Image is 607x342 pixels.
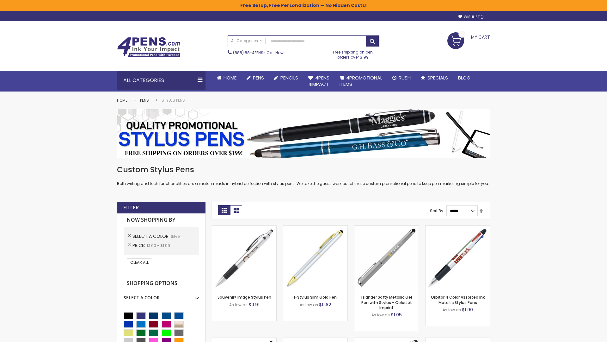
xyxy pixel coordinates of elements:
[269,71,303,85] a: Pencils
[253,74,264,81] span: Pens
[224,74,236,81] span: Home
[399,74,411,81] span: Rush
[228,36,266,46] a: All Categories
[132,242,146,249] span: Price
[361,294,412,310] a: Islander Softy Metallic Gel Pen with Stylus - ColorJet Imprint
[123,204,139,211] strong: Filter
[132,233,171,239] span: Select A Color
[387,71,416,85] a: Rush
[212,71,242,85] a: Home
[431,294,485,305] a: Orbitor 4 Color Assorted Ink Metallic Stylus Pens
[443,307,461,313] span: As low as
[162,98,185,103] strong: Stylus Pens
[140,98,149,103] a: Pens
[117,165,490,187] div: Both writing and tech functionalities are a match made in hybrid perfection with stylus pens. We ...
[319,301,331,308] span: $0.82
[280,74,298,81] span: Pencils
[212,225,276,231] a: Souvenir® Image Stylus Pen-Silver
[426,226,490,290] img: Orbitor 4 Color Assorted Ink Metallic Stylus Pens-Silver
[426,225,490,231] a: Orbitor 4 Color Assorted Ink Metallic Stylus Pens-Silver
[308,74,329,87] span: 4Pens 4impact
[248,301,260,308] span: $0.91
[430,208,443,213] label: Sort By
[458,15,484,19] a: Wishlist
[117,71,205,90] div: All Categories
[124,277,199,290] strong: Shopping Options
[283,225,347,231] a: I-Stylus-Slim-Gold-Silver
[146,243,170,248] span: $1.00 - $1.99
[117,109,490,158] img: Stylus Pens
[233,50,285,55] span: - Call Now!
[303,71,334,92] a: 4Pens4impact
[300,302,318,307] span: As low as
[124,213,199,227] strong: Now Shopping by
[117,165,490,175] h1: Custom Stylus Pens
[117,37,180,57] img: 4Pens Custom Pens and Promotional Products
[233,50,263,55] a: (888) 88-4PENS
[458,74,470,81] span: Blog
[218,205,230,215] strong: Grid
[283,226,347,290] img: I-Stylus-Slim-Gold-Silver
[354,225,419,231] a: Islander Softy Metallic Gel Pen with Stylus - ColorJet Imprint-Silver
[294,294,337,300] a: I-Stylus Slim Gold Pen
[334,71,387,92] a: 4PROMOTIONALITEMS
[242,71,269,85] a: Pens
[212,226,276,290] img: Souvenir® Image Stylus Pen-Silver
[391,312,402,318] span: $1.05
[416,71,453,85] a: Specials
[127,258,152,267] a: Clear All
[371,312,390,318] span: As low as
[124,290,199,301] div: Select A Color
[218,294,271,300] a: Souvenir® Image Stylus Pen
[354,226,419,290] img: Islander Softy Metallic Gel Pen with Stylus - ColorJet Imprint-Silver
[229,302,248,307] span: As low as
[231,38,263,43] span: All Categories
[130,260,149,265] span: Clear All
[453,71,475,85] a: Blog
[171,234,181,239] span: Silver
[340,74,382,87] span: 4PROMOTIONAL ITEMS
[117,98,127,103] a: Home
[327,47,380,60] div: Free shipping on pen orders over $199
[427,74,448,81] span: Specials
[462,307,473,313] span: $1.00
